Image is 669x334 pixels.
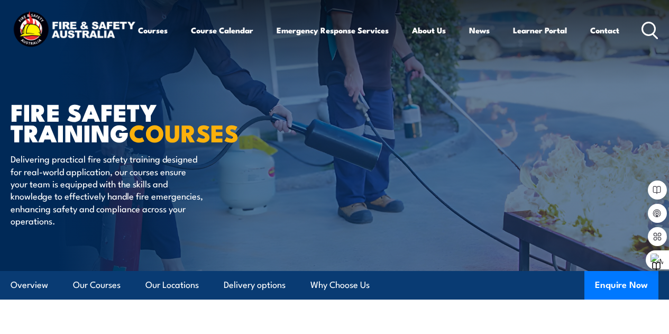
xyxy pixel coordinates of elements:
a: Learner Portal [513,17,567,43]
a: News [469,17,490,43]
a: Courses [138,17,168,43]
a: Contact [590,17,619,43]
a: Why Choose Us [310,271,370,299]
a: Overview [11,271,48,299]
h1: FIRE SAFETY TRAINING [11,101,272,142]
a: Our Locations [145,271,199,299]
a: Emergency Response Services [277,17,389,43]
strong: COURSES [129,114,239,150]
button: Enquire Now [584,271,658,300]
a: Delivery options [224,271,286,299]
a: Our Courses [73,271,121,299]
a: About Us [412,17,446,43]
p: Delivering practical fire safety training designed for real-world application, our courses ensure... [11,152,204,227]
a: Course Calendar [191,17,253,43]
